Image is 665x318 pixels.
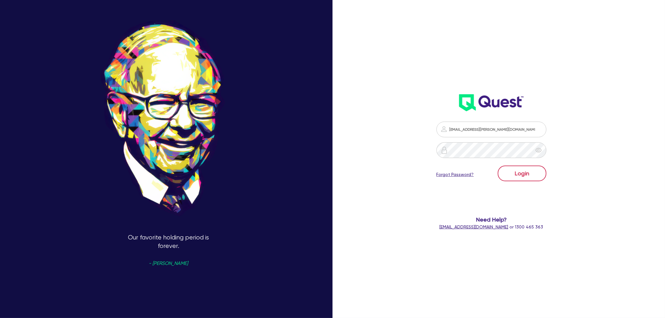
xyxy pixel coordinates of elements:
[440,224,543,229] span: or 1300 465 363
[401,215,582,224] span: Need Help?
[437,171,474,178] a: Forgot Password?
[459,94,524,111] img: wH2k97JdezQIQAAAABJRU5ErkJggg==
[440,224,508,229] a: [EMAIL_ADDRESS][DOMAIN_NAME]
[536,147,542,153] span: eye
[441,146,448,154] img: icon-password
[498,166,547,181] button: Login
[437,122,547,137] input: Email address
[440,125,448,133] img: icon-password
[149,261,188,266] span: - [PERSON_NAME]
